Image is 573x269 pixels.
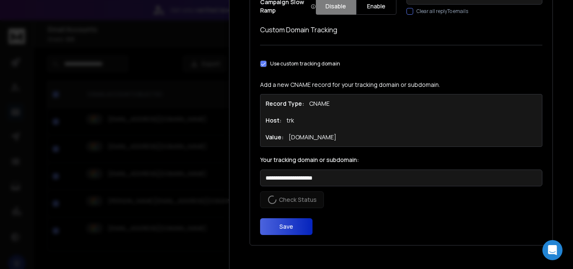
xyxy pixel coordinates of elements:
[270,60,340,67] label: Use custom tracking domain
[266,99,304,108] h1: Record Type:
[286,116,294,125] p: trk
[260,25,542,35] h1: Custom Domain Tracking
[260,157,542,163] label: Your tracking domain or subdomain:
[266,116,281,125] h1: Host:
[260,81,542,89] p: Add a new CNAME record for your tracking domain or subdomain.
[260,218,313,235] button: Save
[417,8,468,15] label: Clear all replyTo emails
[289,133,336,141] p: [DOMAIN_NAME]
[266,133,284,141] h1: Value:
[542,240,563,260] div: Open Intercom Messenger
[309,99,330,108] p: CNAME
